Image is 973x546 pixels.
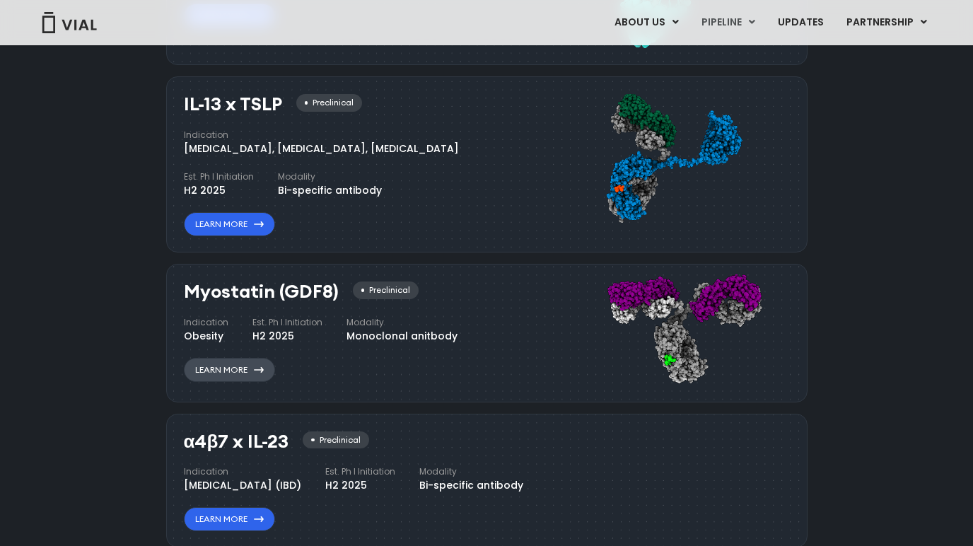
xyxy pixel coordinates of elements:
[353,281,419,299] div: Preclinical
[184,316,228,329] h4: Indication
[184,431,289,452] h3: α4β7 x IL-23
[184,129,459,141] h4: Indication
[767,11,834,35] a: UPDATES
[419,465,523,478] h4: Modality
[278,170,382,183] h4: Modality
[184,212,275,236] a: Learn More
[184,465,301,478] h4: Indication
[419,478,523,493] div: Bi-specific antibody
[278,183,382,198] div: Bi-specific antibody
[346,329,458,344] div: Monoclonal anitbody
[603,11,689,35] a: ABOUT USMenu Toggle
[184,183,254,198] div: H2 2025
[184,94,282,115] h3: IL-13 x TSLP
[41,12,98,33] img: Vial Logo
[252,329,322,344] div: H2 2025
[184,329,228,344] div: Obesity
[184,507,275,531] a: Learn More
[184,170,254,183] h4: Est. Ph I Initiation
[184,478,301,493] div: [MEDICAL_DATA] (IBD)
[296,94,362,112] div: Preclinical
[325,465,395,478] h4: Est. Ph I Initiation
[184,358,275,382] a: Learn More
[303,431,368,449] div: Preclinical
[184,281,339,302] h3: Myostatin (GDF8)
[325,478,395,493] div: H2 2025
[690,11,766,35] a: PIPELINEMenu Toggle
[184,141,459,156] div: [MEDICAL_DATA], [MEDICAL_DATA], [MEDICAL_DATA]
[835,11,938,35] a: PARTNERSHIPMenu Toggle
[346,316,458,329] h4: Modality
[252,316,322,329] h4: Est. Ph I Initiation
